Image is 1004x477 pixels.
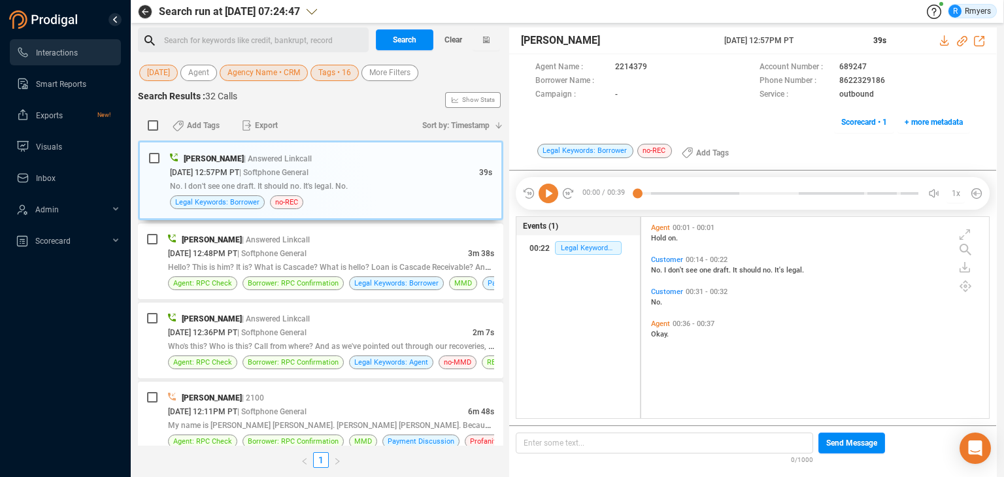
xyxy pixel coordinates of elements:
button: Add Tags [165,115,227,136]
button: More Filters [361,65,418,81]
a: Interactions [16,39,110,65]
span: 00:31 - 00:32 [683,288,730,296]
span: New! [97,102,110,128]
li: 1 [313,452,329,468]
span: Exports [36,111,63,120]
button: Clear [433,29,473,50]
a: Visuals [16,133,110,159]
span: Customer [651,288,683,296]
span: Agent [651,320,670,328]
div: Open Intercom Messenger [960,433,991,464]
span: Agent: RPC Check [173,277,232,289]
a: Inbox [16,165,110,191]
span: It [733,266,739,274]
span: MMD [354,435,372,448]
span: Who's this? Who is this? Call from where? And as we've pointed out through our recoveries, they have [168,340,522,351]
span: | Softphone General [237,328,307,337]
button: 1x [946,184,965,203]
span: R [953,5,958,18]
button: + more metadata [897,112,970,133]
span: Campaign : [535,88,609,102]
span: Agent: RPC Check [173,356,232,369]
span: Smart Reports [36,80,86,89]
div: Rmyers [948,5,991,18]
span: Clear [444,29,462,50]
span: It's [775,266,786,274]
li: Visuals [10,133,121,159]
span: Phone Number : [760,74,833,88]
a: 1 [314,453,328,467]
span: Agent [188,65,209,81]
span: see [686,266,699,274]
span: one [699,266,713,274]
button: Show Stats [445,92,501,108]
span: 32 Calls [205,91,237,101]
div: [PERSON_NAME]| Answered Linkcall[DATE] 12:48PM PT| Softphone General3m 38sHello? This is him? It ... [138,223,503,299]
span: Legal Keywords: Borrower [537,144,633,158]
span: Account Number : [760,61,833,74]
span: No. [651,266,664,274]
span: - [615,88,618,102]
span: Customer [651,255,683,264]
span: Scorecard [35,237,71,246]
button: Tags • 16 [310,65,359,81]
span: [PERSON_NAME] [182,393,242,403]
span: right [333,457,341,465]
span: Borrower: RPC Confirmation [248,356,339,369]
span: 3m 38s [468,249,494,258]
span: | Answered Linkcall [242,235,310,244]
span: | Softphone General [237,249,307,258]
button: Export [234,115,286,136]
span: 00:00 / 00:39 [575,184,637,203]
button: Send Message [818,433,885,453]
span: Borrower: RPC Confirmation [248,277,339,289]
span: No. I don't see one draft. It should no. It's legal. No. [170,182,348,191]
span: Scorecard • 1 [841,112,887,133]
span: Export [255,115,278,136]
span: [PERSON_NAME] [182,235,242,244]
div: [PERSON_NAME]| Answered Linkcall[DATE] 12:36PM PT| Softphone General2m 7sWho's this? Who is this?... [138,303,503,378]
span: 2m 7s [473,328,494,337]
span: Sort by: Timestamp [422,115,490,136]
button: Search [376,29,433,50]
span: 39s [873,36,886,45]
span: I [664,266,668,274]
span: don't [668,266,686,274]
span: Add Tags [696,142,729,163]
span: MMD [454,277,472,289]
span: outbound [839,88,874,102]
span: 00:14 - 00:22 [683,255,730,264]
a: ExportsNew! [16,102,110,128]
span: Agent [651,223,670,232]
span: [DATE] 12:36PM PT [168,328,237,337]
span: My name is [PERSON_NAME] [PERSON_NAME]. [PERSON_NAME] [PERSON_NAME]. Because I paid my bills [DAT... [168,419,618,430]
span: No. [651,298,662,306]
a: Smart Reports [16,71,110,97]
span: [DATE] 12:11PM PT [168,407,237,416]
span: 00:36 - 00:37 [670,320,717,328]
button: 00:22Legal Keywords: Borrower [516,235,640,261]
span: 39s [479,168,492,177]
span: | Answered Linkcall [242,314,310,323]
span: 2214379 [615,61,647,74]
span: Search run at [DATE] 07:24:47 [159,4,300,20]
div: grid [648,220,989,417]
span: no-REC [637,144,672,158]
span: Show Stats [462,22,495,178]
span: Inbox [36,174,56,183]
span: should [739,266,763,274]
span: Search [393,29,416,50]
li: Smart Reports [10,71,121,97]
span: | Softphone General [239,168,309,177]
span: 0/1000 [791,453,813,465]
div: 00:22 [529,238,550,259]
button: Agent [180,65,217,81]
span: Hello? This is him? It is? What is Cascade? What is hello? Loan is Cascade Receivable? And you and I [168,261,524,272]
span: Admin [35,205,59,214]
li: Previous Page [296,452,313,468]
span: [DATE] [147,65,170,81]
span: Legal Keywords: Borrower [555,241,622,255]
span: | Softphone General [237,407,307,416]
span: | Answered Linkcall [244,154,312,163]
span: Legal Keywords: Borrower [354,277,439,289]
